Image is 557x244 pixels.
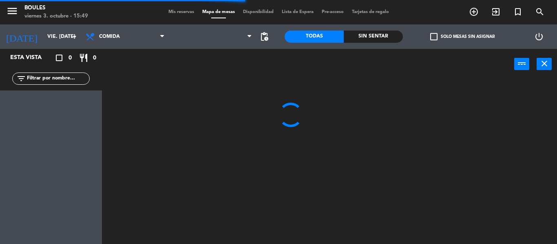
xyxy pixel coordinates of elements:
span: Reserva especial [507,5,529,19]
span: 0 [93,53,96,63]
button: power_input [514,58,529,70]
span: Disponibilidad [239,10,278,14]
i: filter_list [16,74,26,84]
span: pending_actions [259,32,269,42]
i: power_settings_new [534,32,544,42]
i: power_input [517,59,527,68]
button: close [537,58,552,70]
div: Esta vista [4,53,59,63]
label: Solo mesas sin asignar [430,33,495,40]
span: Mis reservas [164,10,198,14]
i: close [539,59,549,68]
span: Tarjetas de regalo [348,10,393,14]
i: menu [6,5,18,17]
div: Boules [24,4,88,12]
div: viernes 3. octubre - 15:49 [24,12,88,20]
span: RESERVAR MESA [463,5,485,19]
div: Sin sentar [344,31,403,43]
i: restaurant [79,53,88,63]
button: menu [6,5,18,20]
div: Todas [285,31,344,43]
i: exit_to_app [491,7,501,17]
input: Filtrar por nombre... [26,74,89,83]
i: crop_square [54,53,64,63]
span: Mapa de mesas [198,10,239,14]
span: Lista de Espera [278,10,318,14]
i: search [535,7,545,17]
span: BUSCAR [529,5,551,19]
span: WALK IN [485,5,507,19]
span: Pre-acceso [318,10,348,14]
i: arrow_drop_down [70,32,80,42]
i: add_circle_outline [469,7,479,17]
i: turned_in_not [513,7,523,17]
span: 0 [69,53,72,63]
span: check_box_outline_blank [430,33,438,40]
span: Comida [99,34,120,40]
